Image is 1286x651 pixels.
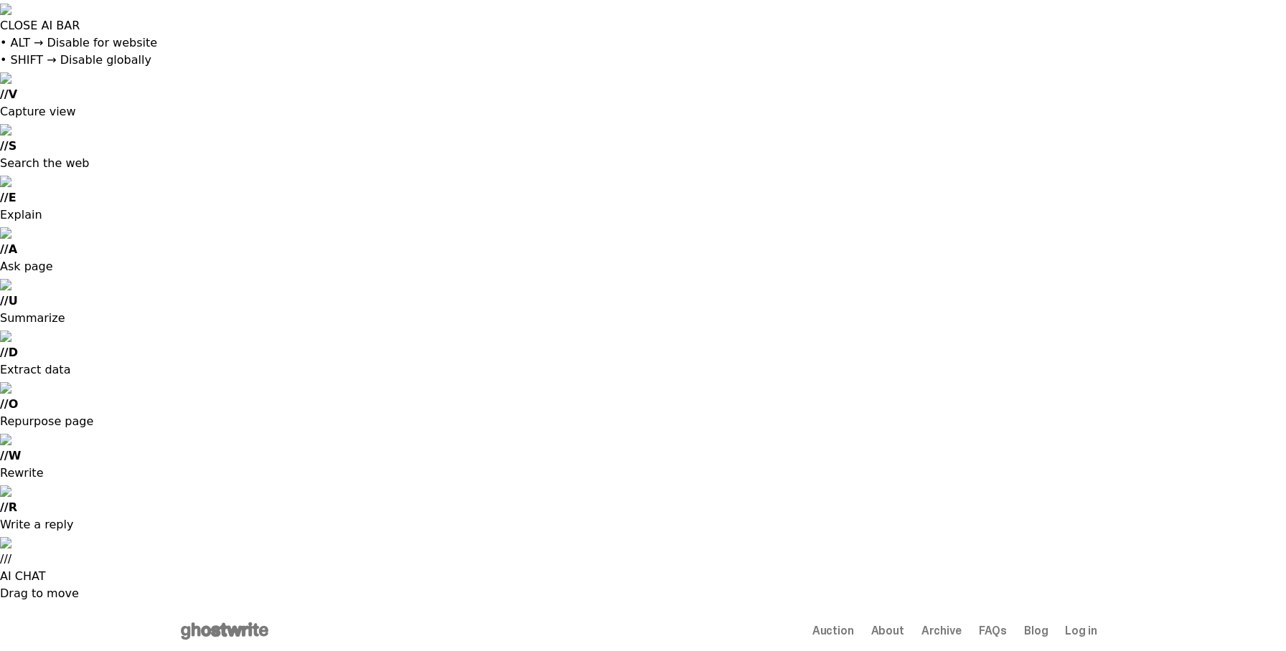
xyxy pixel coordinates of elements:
[812,625,854,637] a: Auction
[1065,625,1097,637] a: Log in
[921,625,962,637] a: Archive
[979,625,1007,637] a: FAQs
[871,625,904,637] a: About
[1024,625,1048,637] a: Blog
